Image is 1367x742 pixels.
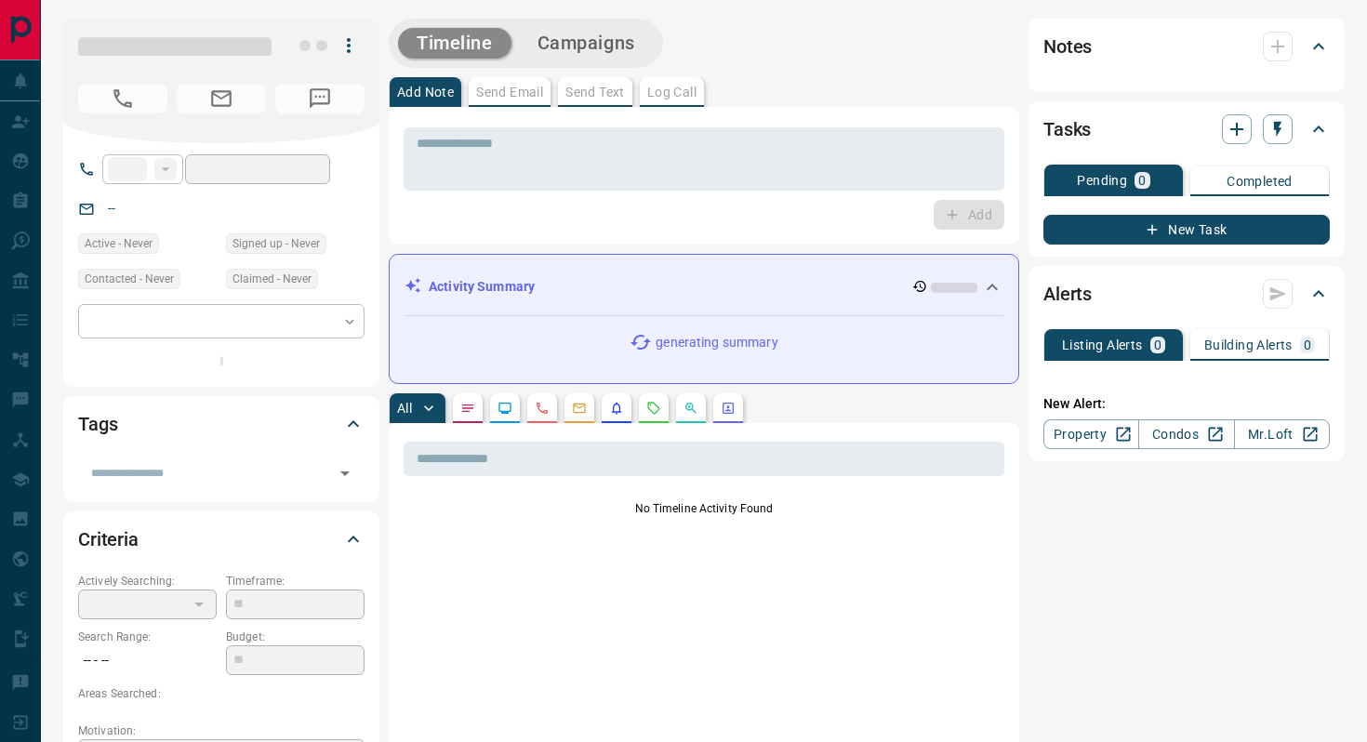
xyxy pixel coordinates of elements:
[397,86,454,99] p: Add Note
[78,645,217,676] p: -- - --
[656,333,777,352] p: generating summary
[232,270,312,288] span: Claimed - Never
[1077,174,1127,187] p: Pending
[398,28,511,59] button: Timeline
[85,270,174,288] span: Contacted - Never
[78,517,365,562] div: Criteria
[78,722,365,739] p: Motivation:
[683,401,698,416] svg: Opportunities
[1234,419,1330,449] a: Mr.Loft
[397,402,412,415] p: All
[609,401,624,416] svg: Listing Alerts
[226,629,365,645] p: Budget:
[535,401,550,416] svg: Calls
[177,84,266,113] span: No Email
[78,685,365,702] p: Areas Searched:
[1043,114,1091,144] h2: Tasks
[646,401,661,416] svg: Requests
[332,460,358,486] button: Open
[85,234,153,253] span: Active - Never
[460,401,475,416] svg: Notes
[519,28,654,59] button: Campaigns
[572,401,587,416] svg: Emails
[721,401,736,416] svg: Agent Actions
[226,573,365,590] p: Timeframe:
[78,402,365,446] div: Tags
[78,84,167,113] span: No Number
[1043,394,1330,414] p: New Alert:
[78,409,117,439] h2: Tags
[1062,338,1143,351] p: Listing Alerts
[1043,32,1092,61] h2: Notes
[1043,279,1092,309] h2: Alerts
[1304,338,1311,351] p: 0
[1043,272,1330,316] div: Alerts
[1138,174,1146,187] p: 0
[429,277,535,297] p: Activity Summary
[275,84,365,113] span: No Number
[108,201,115,216] a: --
[1043,215,1330,245] button: New Task
[78,573,217,590] p: Actively Searching:
[1043,419,1139,449] a: Property
[1043,107,1330,152] div: Tasks
[1154,338,1161,351] p: 0
[1138,419,1234,449] a: Condos
[78,629,217,645] p: Search Range:
[1043,24,1330,69] div: Notes
[405,270,1003,304] div: Activity Summary
[1204,338,1293,351] p: Building Alerts
[404,500,1004,517] p: No Timeline Activity Found
[498,401,512,416] svg: Lead Browsing Activity
[78,524,139,554] h2: Criteria
[1227,175,1293,188] p: Completed
[232,234,320,253] span: Signed up - Never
